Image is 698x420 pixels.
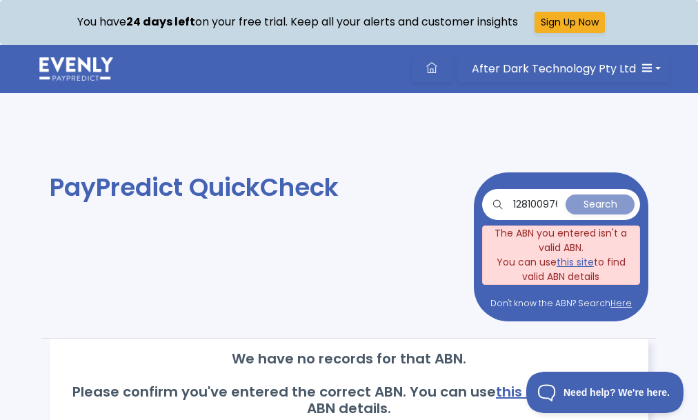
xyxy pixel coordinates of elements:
a: this site [496,382,552,401]
a: this site [557,255,594,269]
span: PayPredict QuickCheck [50,170,339,205]
a: Here [610,297,632,309]
strong: 24 days left [126,14,195,30]
h3: We have no records for that ABN. Please confirm you've entered the correct ABN. You can use to co... [61,350,637,417]
small: Don't know the ABN? Search [490,297,632,309]
iframe: Toggle Customer Support [526,372,684,413]
button: After Dark Technology Pty Ltd [457,56,670,82]
img: logo [39,57,113,81]
input: enter an ABN [508,194,563,214]
button: Sign Up Now [535,12,605,33]
div: The ABN you entered isn't a valid ABN. You can use to find valid ABN details [482,226,640,285]
span: After Dark Technology Pty Ltd [472,61,636,77]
